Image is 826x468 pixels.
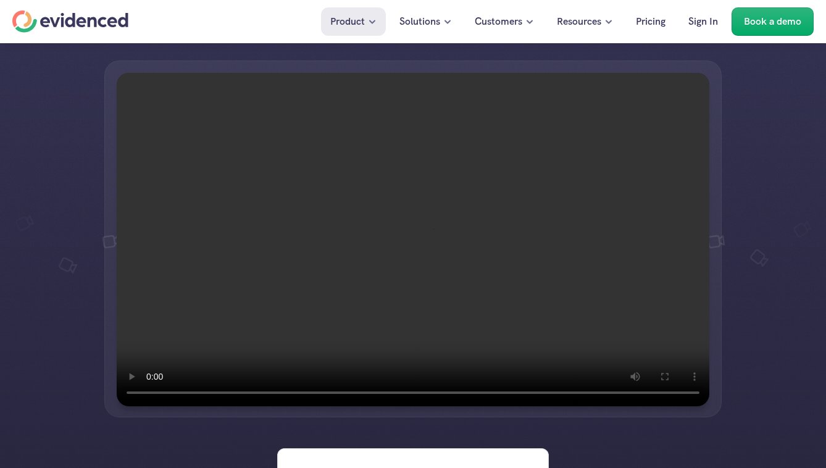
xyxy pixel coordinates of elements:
a: Pricing [627,7,675,36]
a: Book a demo [732,7,814,36]
p: Book a demo [744,14,801,30]
p: Solutions [399,14,440,30]
p: Pricing [636,14,665,30]
p: Product [330,14,365,30]
a: Sign In [679,7,727,36]
p: Customers [475,14,522,30]
p: Sign In [688,14,718,30]
a: Home [12,10,128,33]
p: Resources [557,14,601,30]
